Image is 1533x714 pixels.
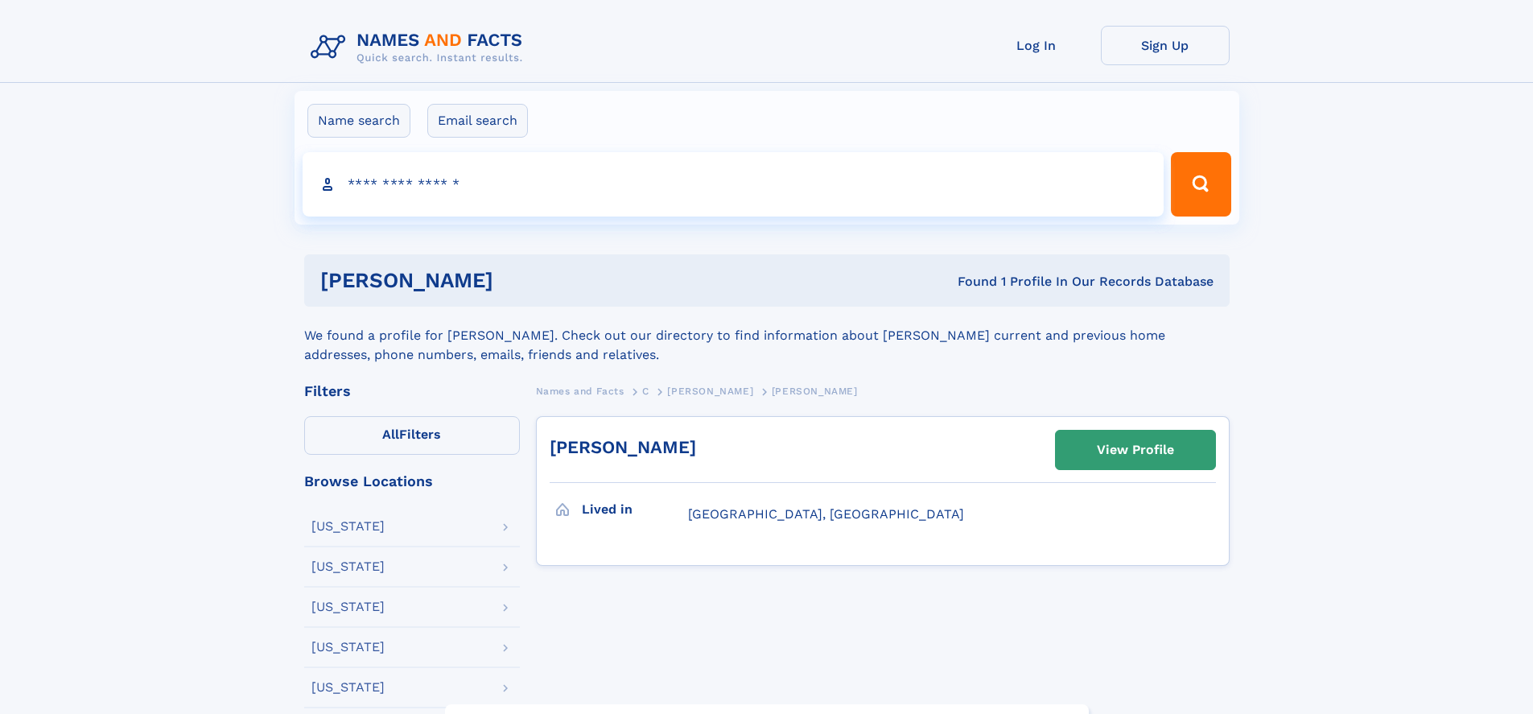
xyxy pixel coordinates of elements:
[536,381,624,401] a: Names and Facts
[304,384,520,398] div: Filters
[582,496,688,523] h3: Lived in
[311,520,385,533] div: [US_STATE]
[667,381,753,401] a: [PERSON_NAME]
[303,152,1164,217] input: search input
[311,681,385,694] div: [US_STATE]
[642,381,649,401] a: C
[972,26,1101,65] a: Log In
[311,601,385,613] div: [US_STATE]
[667,386,753,397] span: [PERSON_NAME]
[688,506,964,522] span: [GEOGRAPHIC_DATA], [GEOGRAPHIC_DATA]
[1056,431,1215,469] a: View Profile
[311,641,385,654] div: [US_STATE]
[427,104,528,138] label: Email search
[1171,152,1230,217] button: Search Button
[382,427,399,442] span: All
[1101,26,1230,65] a: Sign Up
[642,386,649,397] span: C
[304,474,520,489] div: Browse Locations
[304,307,1230,365] div: We found a profile for [PERSON_NAME]. Check out our directory to find information about [PERSON_N...
[311,560,385,573] div: [US_STATE]
[320,270,726,291] h1: [PERSON_NAME]
[725,273,1214,291] div: Found 1 Profile In Our Records Database
[304,26,536,69] img: Logo Names and Facts
[304,416,520,455] label: Filters
[1097,431,1174,468] div: View Profile
[772,386,858,397] span: [PERSON_NAME]
[307,104,410,138] label: Name search
[550,437,696,457] a: [PERSON_NAME]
